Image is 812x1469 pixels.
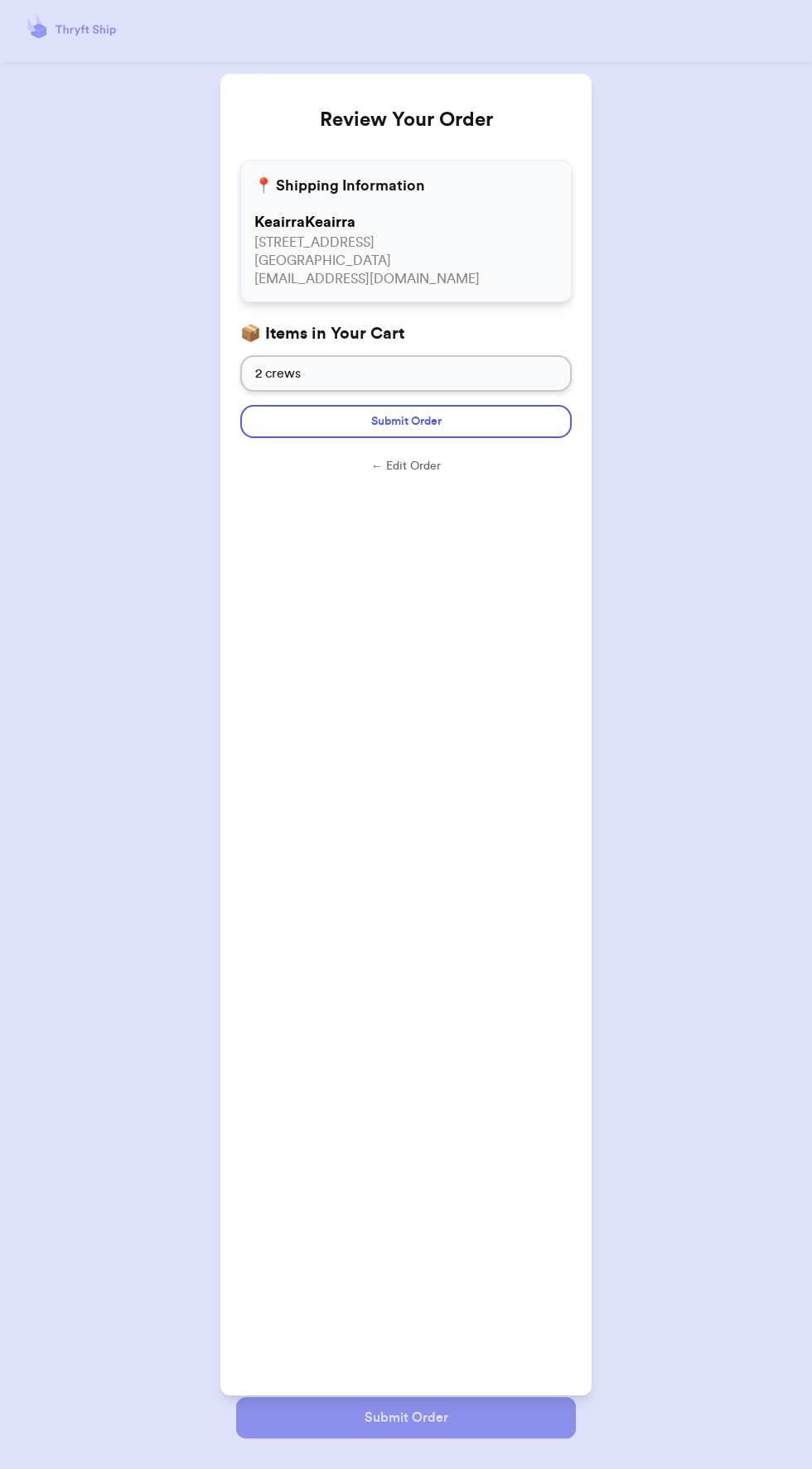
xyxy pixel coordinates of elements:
[240,405,572,438] button: Submit Order
[371,413,442,430] span: Submit Order
[254,236,375,249] span: [STREET_ADDRESS]
[255,364,557,383] p: 2 crews
[240,458,572,474] button: ← Edit Order
[254,252,558,270] p: [GEOGRAPHIC_DATA]
[240,322,572,345] h3: 📦 Items in Your Cart
[254,214,305,229] span: Keairra
[254,270,558,288] p: [EMAIL_ADDRESS][DOMAIN_NAME]
[240,94,572,147] h2: Review Your Order
[254,174,425,197] h3: 📍 Shipping Information
[305,214,355,229] span: Keairra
